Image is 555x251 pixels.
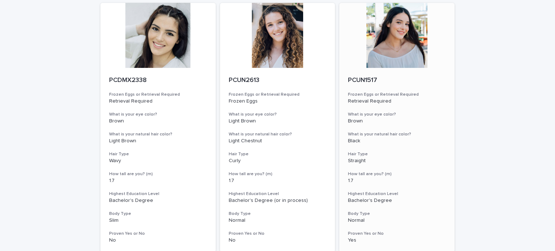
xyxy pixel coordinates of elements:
p: 1.7 [348,178,446,184]
h3: Hair Type [348,151,446,157]
h3: How tall are you? (m) [348,171,446,177]
p: Slim [109,217,207,224]
p: PCUN1517 [348,77,446,85]
h3: Frozen Eggs or Retrieval Required [348,92,446,98]
p: 1.7 [109,178,207,184]
h3: What is your natural hair color? [109,131,207,137]
h3: What is your eye color? [348,112,446,117]
p: No [229,237,327,243]
p: Curly [229,158,327,164]
h3: Hair Type [109,151,207,157]
h3: Body Type [109,211,207,217]
h3: Highest Education Level [348,191,446,197]
h3: Frozen Eggs or Retrieval Required [229,92,327,98]
h3: Proven Yes or No [229,231,327,237]
h3: What is your natural hair color? [348,131,446,137]
h3: What is your eye color? [109,112,207,117]
p: Light Chestnut [229,138,327,144]
p: Normal [348,217,446,224]
p: Wavy [109,158,207,164]
h3: What is your natural hair color? [229,131,327,137]
h3: Body Type [348,211,446,217]
h3: Proven Yes or No [348,231,446,237]
p: Frozen Eggs [229,98,327,104]
p: Light Brown [109,138,207,144]
h3: Proven Yes or No [109,231,207,237]
p: PCDMX2338 [109,77,207,85]
p: Black [348,138,446,144]
h3: How tall are you? (m) [109,171,207,177]
p: 1.7 [229,178,327,184]
h3: What is your eye color? [229,112,327,117]
h3: Highest Education Level [109,191,207,197]
p: Bachelor's Degree [348,198,446,204]
p: No [109,237,207,243]
p: Brown [348,118,446,124]
p: Retrieval Required [348,98,446,104]
h3: Highest Education Level [229,191,327,197]
p: Yes [348,237,446,243]
p: Brown [109,118,207,124]
p: Normal [229,217,327,224]
h3: Hair Type [229,151,327,157]
h3: Body Type [229,211,327,217]
p: Bachelor's Degree [109,198,207,204]
p: Bachelor's Degree (or in process) [229,198,327,204]
p: Straight [348,158,446,164]
h3: Frozen Eggs or Retrieval Required [109,92,207,98]
p: PCUN2613 [229,77,327,85]
p: Retrieval Required [109,98,207,104]
h3: How tall are you? (m) [229,171,327,177]
p: Light Brown [229,118,327,124]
